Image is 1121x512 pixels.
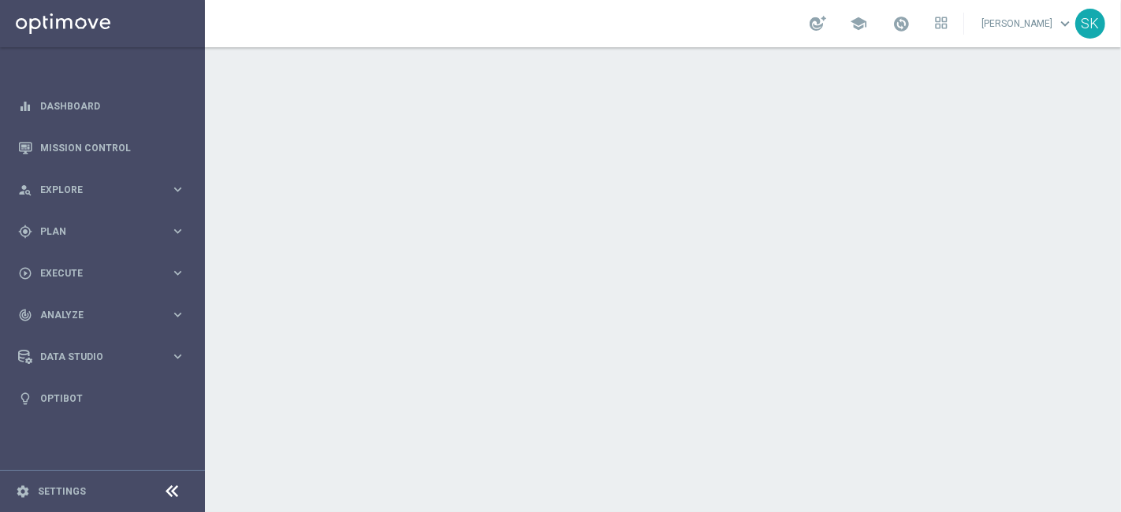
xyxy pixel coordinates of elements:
span: school [850,15,867,32]
div: Mission Control [18,127,185,169]
div: SK [1075,9,1105,39]
div: Execute [18,266,170,280]
button: gps_fixed Plan keyboard_arrow_right [17,225,186,238]
i: lightbulb [18,391,32,406]
i: equalizer [18,99,32,113]
div: Analyze [18,308,170,322]
a: Settings [38,487,86,496]
button: play_circle_outline Execute keyboard_arrow_right [17,267,186,280]
button: lightbulb Optibot [17,392,186,405]
i: track_changes [18,308,32,322]
span: keyboard_arrow_down [1056,15,1074,32]
button: track_changes Analyze keyboard_arrow_right [17,309,186,321]
button: Mission Control [17,142,186,154]
div: Plan [18,224,170,239]
div: Explore [18,183,170,197]
button: Data Studio keyboard_arrow_right [17,351,186,363]
i: keyboard_arrow_right [170,224,185,239]
i: settings [16,484,30,499]
i: keyboard_arrow_right [170,349,185,364]
span: Analyze [40,310,170,320]
span: Plan [40,227,170,236]
button: equalizer Dashboard [17,100,186,113]
i: gps_fixed [18,224,32,239]
i: person_search [18,183,32,197]
i: keyboard_arrow_right [170,182,185,197]
a: [PERSON_NAME]keyboard_arrow_down [980,12,1075,35]
button: person_search Explore keyboard_arrow_right [17,184,186,196]
div: Dashboard [18,85,185,127]
i: keyboard_arrow_right [170,307,185,322]
i: play_circle_outline [18,266,32,280]
a: Mission Control [40,127,185,169]
span: Explore [40,185,170,195]
i: keyboard_arrow_right [170,265,185,280]
a: Dashboard [40,85,185,127]
span: Data Studio [40,352,170,362]
span: Execute [40,269,170,278]
div: Optibot [18,377,185,419]
a: Optibot [40,377,185,419]
div: Data Studio [18,350,170,364]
